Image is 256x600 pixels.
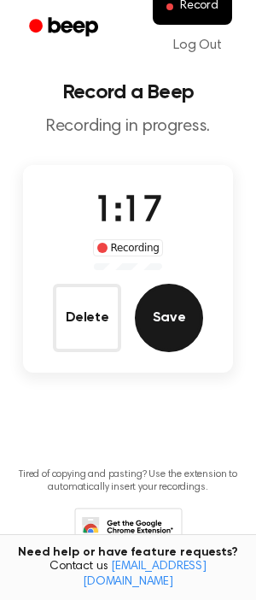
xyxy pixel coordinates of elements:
a: Log Out [156,25,239,66]
div: Recording [93,239,164,256]
a: [EMAIL_ADDRESS][DOMAIN_NAME] [83,561,207,588]
button: Delete Audio Record [53,284,121,352]
a: Beep [17,11,113,44]
p: Tired of copying and pasting? Use the extension to automatically insert your recordings. [14,468,242,494]
h1: Record a Beep [14,82,242,103]
span: Contact us [10,560,246,590]
button: Save Audio Record [135,284,203,352]
p: Recording in progress. [14,116,242,138]
span: 1:17 [94,194,162,230]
